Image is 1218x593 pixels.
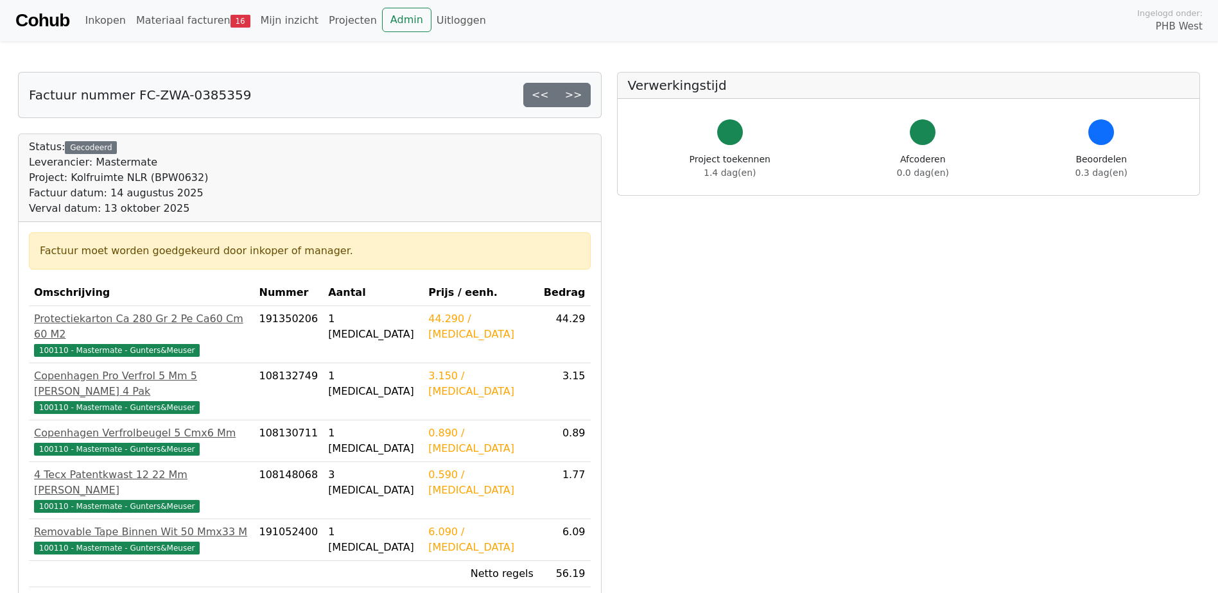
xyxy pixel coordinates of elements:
th: Prijs / eenh. [423,280,539,306]
a: Projecten [324,8,382,33]
span: 1.4 dag(en) [704,168,756,178]
div: Status: [29,139,208,216]
div: Removable Tape Binnen Wit 50 Mmx33 M [34,524,249,540]
div: Copenhagen Pro Verfrol 5 Mm 5 [PERSON_NAME] 4 Pak [34,368,249,399]
td: 1.77 [539,462,591,519]
td: Netto regels [423,561,539,587]
div: 6.090 / [MEDICAL_DATA] [428,524,534,555]
div: Project: Kolfruimte NLR (BPW0632) [29,170,208,185]
div: 1 [MEDICAL_DATA] [328,524,418,555]
div: Project toekennen [690,153,770,180]
td: 108148068 [254,462,324,519]
h5: Verwerkingstijd [628,78,1190,93]
div: 1 [MEDICAL_DATA] [328,425,418,456]
div: Copenhagen Verfrolbeugel 5 Cmx6 Mm [34,425,249,441]
td: 44.29 [539,306,591,363]
div: Beoordelen [1075,153,1127,180]
div: Factuur datum: 14 augustus 2025 [29,185,208,201]
span: 100110 - Mastermate - Gunters&Meuser [34,344,200,357]
td: 108132749 [254,363,324,420]
span: 0.0 dag(en) [897,168,949,178]
a: Copenhagen Verfrolbeugel 5 Cmx6 Mm100110 - Mastermate - Gunters&Meuser [34,425,249,456]
a: Copenhagen Pro Verfrol 5 Mm 5 [PERSON_NAME] 4 Pak100110 - Mastermate - Gunters&Meuser [34,368,249,415]
th: Aantal [323,280,423,306]
a: Uitloggen [431,8,491,33]
a: Protectiekarton Ca 280 Gr 2 Pe Ca60 Cm 60 M2100110 - Mastermate - Gunters&Meuser [34,311,249,357]
td: 191350206 [254,306,324,363]
a: Admin [382,8,431,32]
th: Bedrag [539,280,591,306]
td: 191052400 [254,519,324,561]
a: 4 Tecx Patentkwast 12 22 Mm [PERSON_NAME]100110 - Mastermate - Gunters&Meuser [34,467,249,513]
span: 100110 - Mastermate - Gunters&Meuser [34,443,200,456]
a: Mijn inzicht [256,8,324,33]
div: Verval datum: 13 oktober 2025 [29,201,208,216]
div: Leverancier: Mastermate [29,155,208,170]
th: Nummer [254,280,324,306]
a: Removable Tape Binnen Wit 50 Mmx33 M100110 - Mastermate - Gunters&Meuser [34,524,249,555]
span: 16 [231,15,250,28]
div: Gecodeerd [65,141,117,154]
td: 6.09 [539,519,591,561]
div: 1 [MEDICAL_DATA] [328,368,418,399]
div: 0.890 / [MEDICAL_DATA] [428,425,534,456]
span: 100110 - Mastermate - Gunters&Meuser [34,401,200,414]
th: Omschrijving [29,280,254,306]
td: 56.19 [539,561,591,587]
div: Afcoderen [897,153,949,180]
div: 0.590 / [MEDICAL_DATA] [428,467,534,498]
span: Ingelogd onder: [1137,7,1203,19]
h5: Factuur nummer FC-ZWA-0385359 [29,87,252,103]
span: 100110 - Mastermate - Gunters&Meuser [34,542,200,554]
a: << [523,83,557,107]
a: Cohub [15,5,69,36]
div: Protectiekarton Ca 280 Gr 2 Pe Ca60 Cm 60 M2 [34,311,249,342]
td: 108130711 [254,420,324,462]
div: 3 [MEDICAL_DATA] [328,467,418,498]
td: 3.15 [539,363,591,420]
div: 1 [MEDICAL_DATA] [328,311,418,342]
td: 0.89 [539,420,591,462]
span: 0.3 dag(en) [1075,168,1127,178]
a: Inkopen [80,8,130,33]
a: Materiaal facturen16 [131,8,256,33]
span: 100110 - Mastermate - Gunters&Meuser [34,500,200,513]
div: 3.150 / [MEDICAL_DATA] [428,368,534,399]
div: 4 Tecx Patentkwast 12 22 Mm [PERSON_NAME] [34,467,249,498]
span: PHB West [1156,19,1203,34]
div: Factuur moet worden goedgekeurd door inkoper of manager. [40,243,580,259]
a: >> [557,83,591,107]
div: 44.290 / [MEDICAL_DATA] [428,311,534,342]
